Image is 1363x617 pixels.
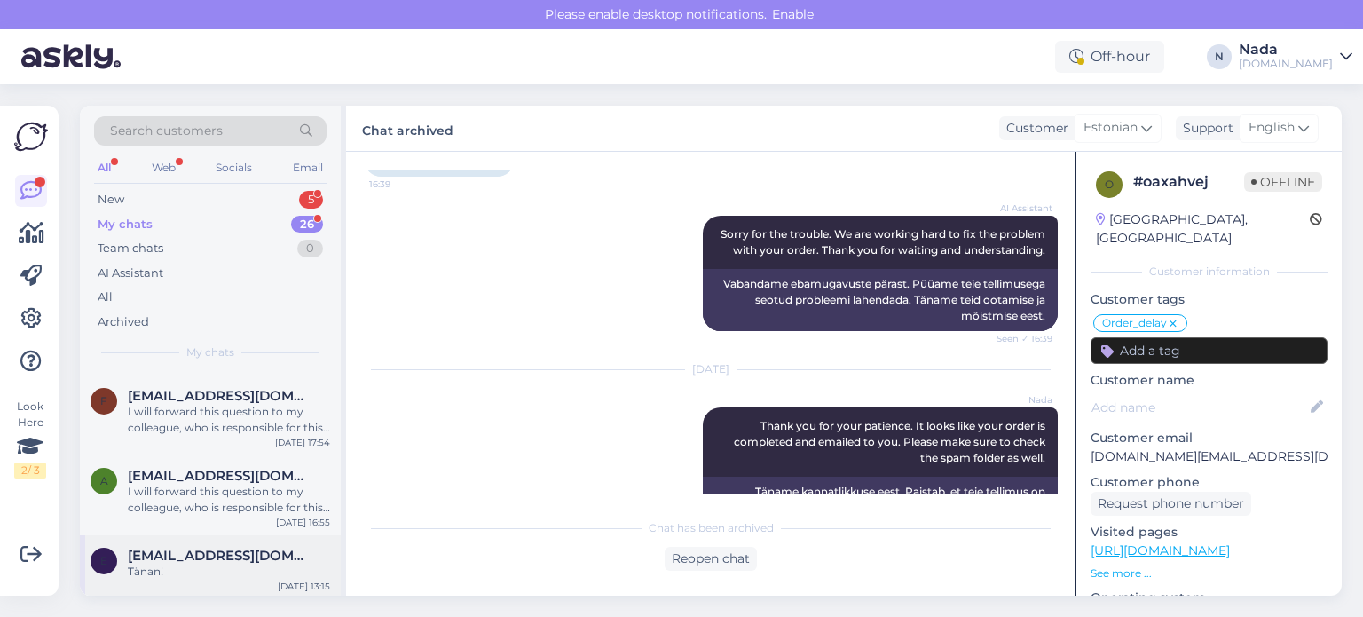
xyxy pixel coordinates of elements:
[1091,398,1307,417] input: Add name
[100,474,108,487] span: a
[1239,43,1352,71] a: Nada[DOMAIN_NAME]
[703,269,1058,331] div: Vabandame ebamugavuste pärast. Püüame teie tellimusega seotud probleemi lahendada. Täname teid oo...
[1102,318,1167,328] span: Order_delay
[1176,119,1233,138] div: Support
[14,463,46,479] div: 2 / 3
[100,394,107,407] span: f
[100,554,107,567] span: e
[278,580,330,593] div: [DATE] 13:15
[703,477,1058,539] div: Täname kannatlikkuse eest. Paistab, et teie tellimus on esitatud ja teile e-postiga saadetud. Pal...
[128,468,312,484] span: andrewtatesview1@gmail.com
[734,419,1048,464] span: Thank you for your patience. It looks like your order is completed and emailed to you. Please mak...
[1083,118,1138,138] span: Estonian
[212,156,256,179] div: Socials
[1091,542,1230,558] a: [URL][DOMAIN_NAME]
[14,120,48,154] img: Askly Logo
[110,122,223,140] span: Search customers
[128,564,330,580] div: Tänan!
[665,547,757,571] div: Reopen chat
[1239,57,1333,71] div: [DOMAIN_NAME]
[186,344,234,360] span: My chats
[1055,41,1164,73] div: Off-hour
[362,116,453,140] label: Chat archived
[721,227,1048,257] span: Sorry for the trouble. We are working hard to fix the problem with your order. Thank you for wait...
[1091,492,1251,516] div: Request phone number
[1091,566,1328,581] p: See more ...
[128,388,312,404] span: finnymoller@gmail.com
[98,289,113,306] div: All
[1096,210,1310,248] div: [GEOGRAPHIC_DATA], [GEOGRAPHIC_DATA]
[291,216,323,233] div: 26
[1091,337,1328,364] input: Add a tag
[1133,171,1244,193] div: # oaxahvej
[289,156,327,179] div: Email
[128,484,330,516] div: I will forward this question to my colleague, who is responsible for this. The reply will be here...
[275,436,330,449] div: [DATE] 17:54
[98,216,153,233] div: My chats
[98,313,149,331] div: Archived
[649,520,774,536] span: Chat has been archived
[128,548,312,564] span: eveveerva@gmail.com
[94,156,114,179] div: All
[1091,473,1328,492] p: Customer phone
[297,240,323,257] div: 0
[14,399,46,479] div: Look Here
[999,119,1068,138] div: Customer
[1249,118,1295,138] span: English
[767,6,819,22] span: Enable
[986,332,1052,345] span: Seen ✓ 16:39
[986,393,1052,407] span: Nada
[1091,429,1328,447] p: Customer email
[148,156,179,179] div: Web
[1239,43,1333,57] div: Nada
[98,191,124,209] div: New
[1244,172,1322,192] span: Offline
[299,191,323,209] div: 5
[128,404,330,436] div: I will forward this question to my colleague, who is responsible for this. The reply will be here...
[986,202,1052,215] span: AI Assistant
[1091,264,1328,280] div: Customer information
[1105,178,1114,191] span: o
[1091,371,1328,390] p: Customer name
[1207,44,1232,69] div: N
[1091,523,1328,542] p: Visited pages
[1091,447,1328,466] p: [DOMAIN_NAME][EMAIL_ADDRESS][DOMAIN_NAME]
[276,516,330,529] div: [DATE] 16:55
[98,265,163,282] div: AI Assistant
[1091,589,1328,607] p: Operating system
[369,178,436,191] span: 16:39
[98,240,163,257] div: Team chats
[364,361,1058,377] div: [DATE]
[1091,290,1328,309] p: Customer tags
